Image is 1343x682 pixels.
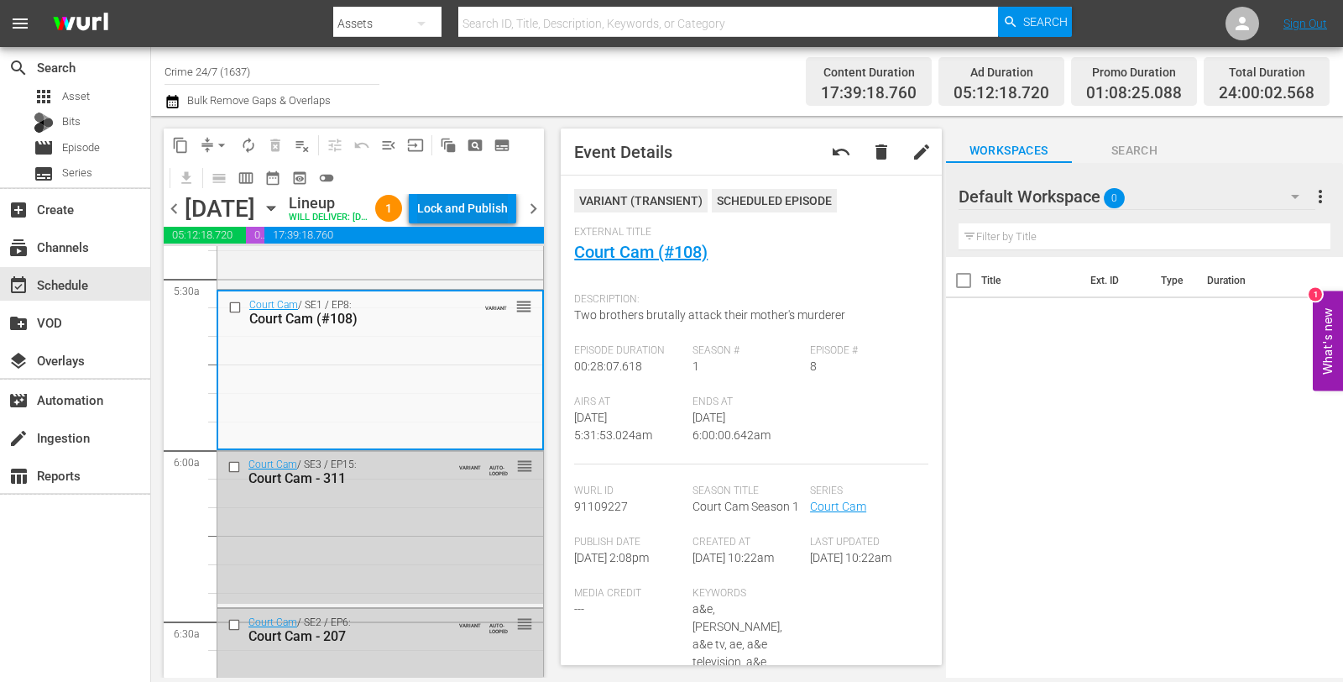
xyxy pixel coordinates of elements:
[574,344,683,358] span: Episode Duration
[8,58,29,78] span: Search
[8,428,29,449] span: Ingestion
[289,194,368,212] div: Lineup
[516,457,533,475] span: reorder
[516,615,533,632] button: reorder
[1086,60,1182,84] div: Promo Duration
[1086,84,1182,103] span: 01:08:25.088
[291,170,308,186] span: preview_outlined
[954,60,1049,84] div: Ad Duration
[467,137,483,154] span: pageview_outlined
[901,132,942,172] button: edit
[692,587,802,601] span: Keywords
[262,132,289,159] span: Select an event to delete
[489,615,508,634] span: AUTO-LOOPED
[286,165,313,191] span: View Backup
[574,396,683,409] span: Airs At
[313,165,340,191] span: 24 hours Lineup View is OFF
[489,457,508,476] span: AUTO-LOOPED
[62,113,81,130] span: Bits
[459,615,481,628] span: VARIANT
[199,137,216,154] span: compress
[264,170,281,186] span: date_range_outlined
[8,351,29,371] span: Overlays
[574,551,649,564] span: [DATE] 2:08pm
[440,137,457,154] span: auto_awesome_motion_outlined
[998,7,1072,37] button: Search
[164,198,185,219] span: chevron_left
[459,457,481,470] span: VARIANT
[34,138,54,158] span: Episode
[574,226,919,239] span: External Title
[185,94,331,107] span: Bulk Remove Gaps & Overlaps
[574,359,642,373] span: 00:28:07.618
[167,161,200,194] span: Download as CSV
[516,457,533,474] button: reorder
[1283,17,1327,30] a: Sign Out
[574,189,708,212] div: VARIANT ( TRANSIENT )
[574,293,919,307] span: Description:
[574,411,652,442] span: [DATE] 5:31:53.024am
[981,257,1080,304] th: Title
[692,536,802,549] span: Created At
[259,165,286,191] span: Month Calendar View
[348,132,375,159] span: Revert to Primary Episode
[8,466,29,486] span: Reports
[248,616,451,644] div: / SE2 / EP6:
[1197,257,1298,304] th: Duration
[249,299,298,311] a: Court Cam
[240,137,257,154] span: autorenew_outlined
[1313,291,1343,391] button: Open Feedback Widget
[316,129,348,161] span: Customize Events
[235,132,262,159] span: Loop Content
[574,308,845,322] span: Two brothers brutally attack their mother's murderer
[380,137,397,154] span: menu_open
[821,60,917,84] div: Content Duration
[34,87,54,107] span: Asset
[249,299,462,327] div: / SE1 / EP8:
[692,551,774,564] span: [DATE] 10:22am
[8,238,29,258] span: Channels
[164,227,246,244] span: 05:12:18.720
[246,227,264,244] span: 01:08:25.088
[959,173,1315,220] div: Default Workspace
[8,200,29,220] span: Create
[574,485,683,498] span: Wurl Id
[194,132,235,159] span: Remove Gaps & Overlaps
[810,536,919,549] span: Last Updated
[485,297,507,311] span: VARIANT
[861,132,901,172] button: delete
[574,602,584,616] span: ---
[238,170,254,186] span: calendar_view_week_outlined
[34,164,54,184] span: Series
[62,165,92,181] span: Series
[574,142,672,162] span: Event Details
[574,536,683,549] span: Publish Date
[417,193,508,223] div: Lock and Publish
[810,500,866,513] a: Court Cam
[1310,186,1330,207] span: more_vert
[248,470,451,486] div: Court Cam - 311
[946,140,1072,161] span: Workspaces
[289,212,368,223] div: WILL DELIVER: [DATE] 4a (local)
[248,459,451,486] div: / SE3 / EP15:
[523,198,544,219] span: chevron_right
[1219,60,1314,84] div: Total Duration
[172,137,189,154] span: content_copy
[692,359,699,373] span: 1
[692,411,771,442] span: [DATE] 6:00:00.642am
[515,297,532,316] span: reorder
[1104,181,1125,216] span: 0
[248,628,451,644] div: Court Cam - 207
[248,616,297,628] a: Court Cam
[692,344,802,358] span: Season #
[318,170,335,186] span: toggle_off
[8,313,29,333] span: VOD
[264,227,544,244] span: 17:39:18.760
[712,189,837,212] div: Scheduled Episode
[409,193,516,223] button: Lock and Publish
[574,500,628,513] span: 91109227
[516,615,533,633] span: reorder
[810,551,891,564] span: [DATE] 10:22am
[8,391,29,411] span: Automation
[692,500,799,513] span: Court Cam Season 1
